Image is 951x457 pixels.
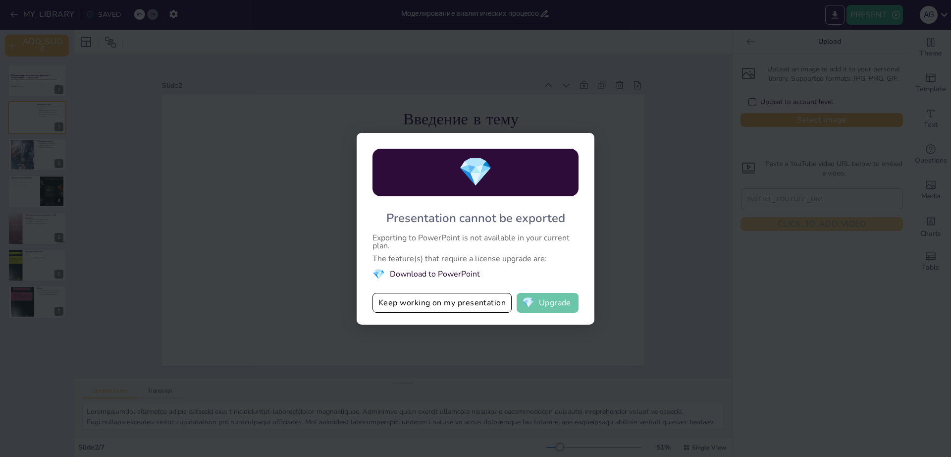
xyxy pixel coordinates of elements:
[372,268,385,281] span: diamond
[372,234,579,250] div: Exporting to PowerPoint is not available in your current plan.
[522,298,534,308] span: diamond
[372,293,512,313] button: Keep working on my presentation
[372,255,579,263] div: The feature(s) that require a license upgrade are:
[386,210,565,226] div: Presentation cannot be exported
[517,293,579,313] button: diamondUpgrade
[372,268,579,281] li: Download to PowerPoint
[458,153,493,191] span: diamond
